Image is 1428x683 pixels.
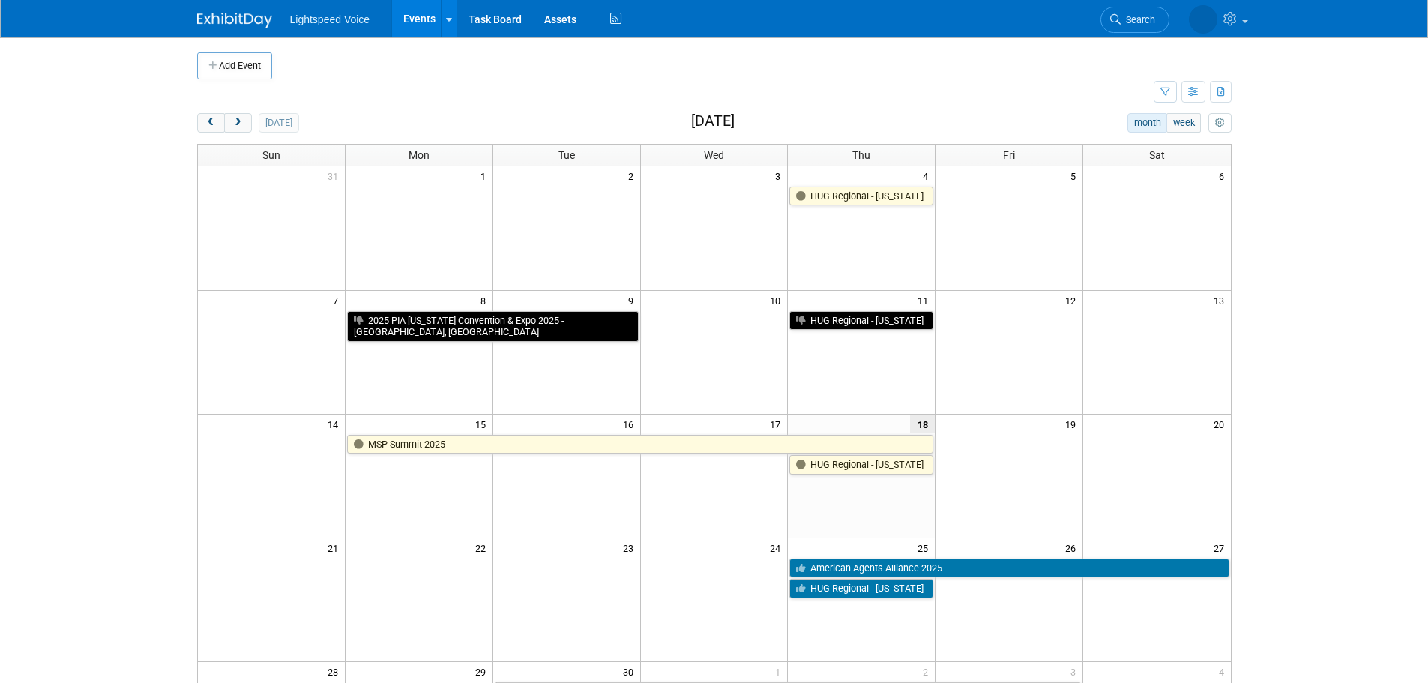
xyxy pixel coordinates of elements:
[1149,149,1165,161] span: Sat
[1003,149,1015,161] span: Fri
[347,311,639,342] a: 2025 PIA [US_STATE] Convention & Expo 2025 - [GEOGRAPHIC_DATA], [GEOGRAPHIC_DATA]
[921,166,935,185] span: 4
[1127,113,1167,133] button: month
[1212,291,1231,310] span: 13
[1121,14,1155,25] span: Search
[1100,7,1169,33] a: Search
[1069,166,1082,185] span: 5
[347,435,933,454] a: MSP Summit 2025
[768,415,787,433] span: 17
[326,415,345,433] span: 14
[1217,662,1231,681] span: 4
[789,579,933,598] a: HUG Regional - [US_STATE]
[1166,113,1201,133] button: week
[197,13,272,28] img: ExhibitDay
[768,538,787,557] span: 24
[691,113,735,130] h2: [DATE]
[627,166,640,185] span: 2
[1069,662,1082,681] span: 3
[789,187,933,206] a: HUG Regional - [US_STATE]
[326,166,345,185] span: 31
[197,52,272,79] button: Add Event
[1212,538,1231,557] span: 27
[921,662,935,681] span: 2
[704,149,724,161] span: Wed
[910,415,935,433] span: 18
[558,149,575,161] span: Tue
[479,291,492,310] span: 8
[789,311,933,331] a: HUG Regional - [US_STATE]
[621,538,640,557] span: 23
[479,166,492,185] span: 1
[259,113,298,133] button: [DATE]
[474,415,492,433] span: 15
[774,662,787,681] span: 1
[474,538,492,557] span: 22
[409,149,430,161] span: Mon
[621,415,640,433] span: 16
[224,113,252,133] button: next
[789,559,1229,578] a: American Agents Alliance 2025
[1212,415,1231,433] span: 20
[1217,166,1231,185] span: 6
[326,538,345,557] span: 21
[331,291,345,310] span: 7
[262,149,280,161] span: Sun
[326,662,345,681] span: 28
[197,113,225,133] button: prev
[916,538,935,557] span: 25
[1189,5,1217,34] img: Alexis Snowbarger
[621,662,640,681] span: 30
[1064,415,1082,433] span: 19
[1208,113,1231,133] button: myCustomButton
[774,166,787,185] span: 3
[789,455,933,475] a: HUG Regional - [US_STATE]
[627,291,640,310] span: 9
[1215,118,1225,128] i: Personalize Calendar
[916,291,935,310] span: 11
[1064,538,1082,557] span: 26
[852,149,870,161] span: Thu
[1064,291,1082,310] span: 12
[474,662,492,681] span: 29
[768,291,787,310] span: 10
[290,13,370,25] span: Lightspeed Voice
